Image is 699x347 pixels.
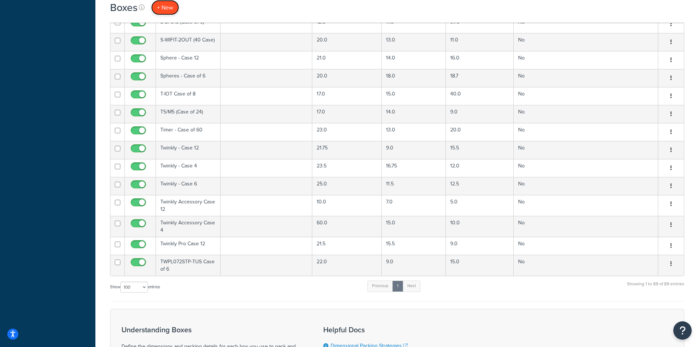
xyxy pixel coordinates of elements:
td: 9.0 [446,105,514,123]
button: Open Resource Center [673,321,692,340]
td: 20.0 [446,123,514,141]
td: 25.0 [312,177,382,195]
td: 22.0 [312,255,382,276]
td: 60.0 [312,216,382,237]
td: 21.0 [312,51,382,69]
td: 23.0 [312,123,382,141]
td: 15.5 [382,237,445,255]
td: 12.0 [312,15,382,33]
td: T5/M5 (Case of 24) [156,105,221,123]
td: 20.0 [312,33,382,51]
td: Timer - Case of 60 [156,123,221,141]
td: No [514,69,658,87]
td: 18.7 [446,69,514,87]
td: 40.0 [446,87,514,105]
td: 14.0 [382,51,445,69]
td: 20.0 [312,69,382,87]
td: No [514,105,658,123]
td: 17.0 [312,105,382,123]
td: 12.5 [446,177,514,195]
td: 7.0 [382,195,445,216]
td: 9.75 [446,15,514,33]
td: Twinkly - Case 12 [156,141,221,159]
td: No [514,216,658,237]
td: 10.0 [446,216,514,237]
td: 16.0 [446,51,514,69]
td: S-SP016 (Case of 6) [156,15,221,33]
td: 15.0 [446,255,514,276]
label: Show entries [110,282,160,293]
td: Spheres - Case of 6 [156,69,221,87]
td: No [514,237,658,255]
a: Next [403,281,421,292]
td: 11.5 [382,177,445,195]
a: Previous [367,281,393,292]
td: Twinkly Accessory Case 12 [156,195,221,216]
h3: Helpful Docs [323,326,438,334]
td: 13.0 [382,33,445,51]
td: 9.0 [382,141,445,159]
td: 21.75 [312,141,382,159]
h1: Boxes [110,0,138,15]
td: 13.0 [382,123,445,141]
td: 23.5 [312,159,382,177]
td: 21.5 [312,237,382,255]
td: 5.0 [446,195,514,216]
td: 15.0 [382,87,445,105]
td: No [514,51,658,69]
td: No [514,159,658,177]
td: No [514,33,658,51]
td: No [514,141,658,159]
td: No [514,177,658,195]
td: 15.5 [446,141,514,159]
td: 9.0 [382,255,445,276]
td: 15.0 [382,216,445,237]
td: Sphere - Case 12 [156,51,221,69]
td: No [514,123,658,141]
td: No [514,255,658,276]
td: 14.0 [382,105,445,123]
td: 18.0 [382,69,445,87]
td: Twinkly - Case 4 [156,159,221,177]
td: 11.0 [446,33,514,51]
td: S-WIFIT-2OUT (40 Case) [156,33,221,51]
td: 10.0 [312,195,382,216]
td: No [514,15,658,33]
td: 16.75 [382,159,445,177]
select: Showentries [120,282,148,293]
a: 1 [392,281,403,292]
td: No [514,195,658,216]
td: T-IOT Case of 8 [156,87,221,105]
span: + New [157,3,173,12]
td: 17.0 [312,87,382,105]
td: Twinkly Pro Case 12 [156,237,221,255]
td: No [514,87,658,105]
td: Twinkly Accessory Case 4 [156,216,221,237]
div: Showing 1 to 89 of 89 entries [627,280,684,296]
td: Twinkly - Case 6 [156,177,221,195]
td: 12.0 [446,159,514,177]
td: TWPL072STP-TUS Case of 6 [156,255,221,276]
td: 11.5 [382,15,445,33]
td: 9.0 [446,237,514,255]
h3: Understanding Boxes [121,326,305,334]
